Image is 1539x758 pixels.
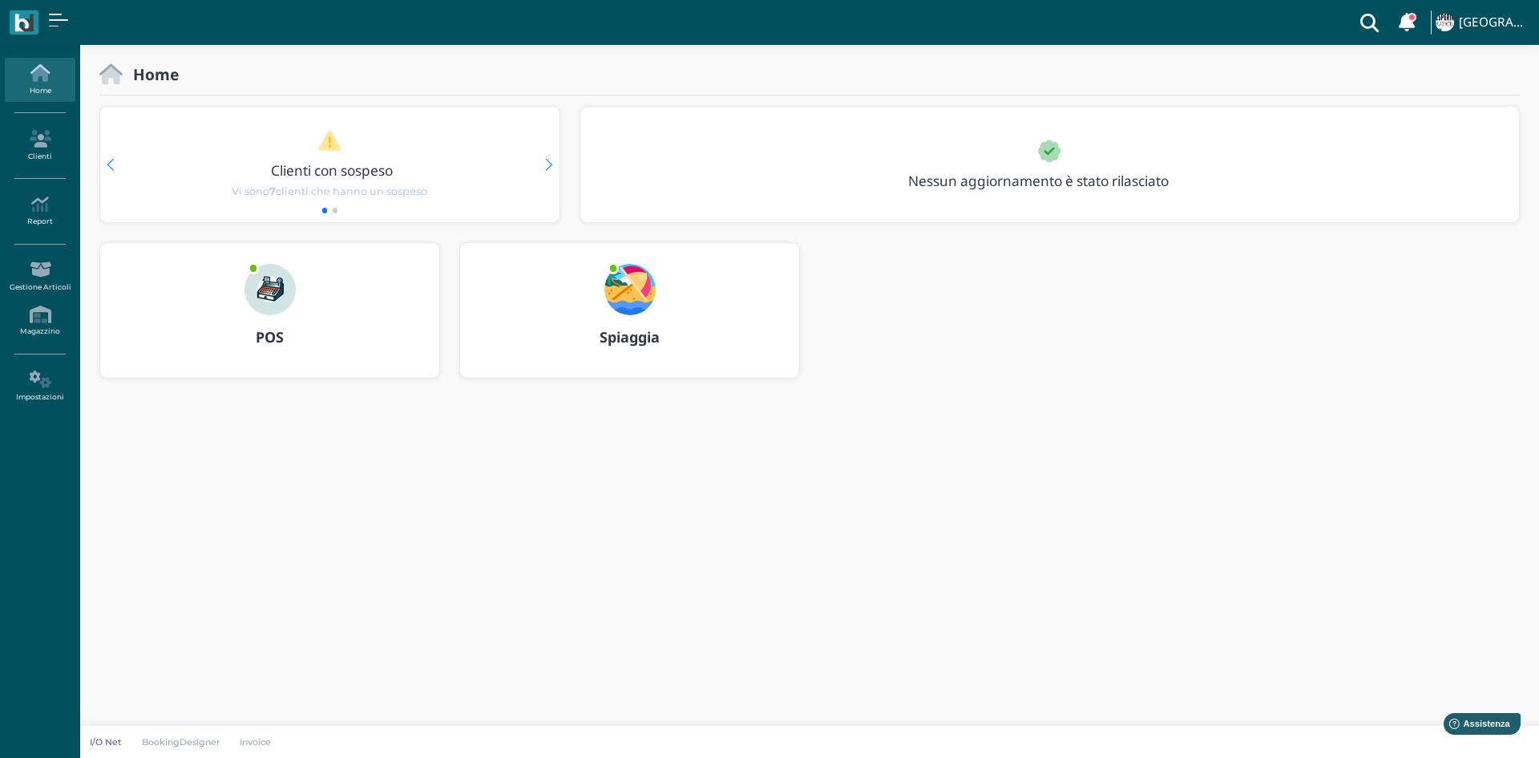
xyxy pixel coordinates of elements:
h2: Home [123,66,179,83]
a: Clienti con sospeso Vi sono7clienti che hanno un sospeso [131,130,528,199]
a: Impostazioni [5,364,75,408]
a: ... [GEOGRAPHIC_DATA] [1433,3,1529,42]
h3: Nessun aggiornamento è stato rilasciato [899,173,1206,188]
a: ... POS [99,242,440,398]
span: Vi sono clienti che hanno un sospeso [232,184,427,199]
div: Previous slide [107,159,114,171]
img: ... [1436,14,1453,31]
div: Next slide [545,159,552,171]
img: ... [244,264,296,315]
b: POS [256,327,284,347]
a: ... Spiaggia [459,242,800,398]
div: 1 / 1 [580,107,1519,222]
h4: [GEOGRAPHIC_DATA] [1459,16,1529,30]
h3: Clienti con sospeso [134,163,531,178]
a: Clienti [5,124,75,168]
img: logo [14,14,33,32]
span: Assistenza [47,13,106,25]
a: Gestione Articoli [5,254,75,298]
b: Spiaggia [600,327,660,347]
a: Magazzino [5,299,75,343]
a: Home [5,58,75,102]
a: Report [5,189,75,233]
b: 7 [269,185,276,197]
iframe: Help widget launcher [1425,708,1525,744]
div: 1 / 2 [100,107,559,222]
img: ... [604,264,656,315]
